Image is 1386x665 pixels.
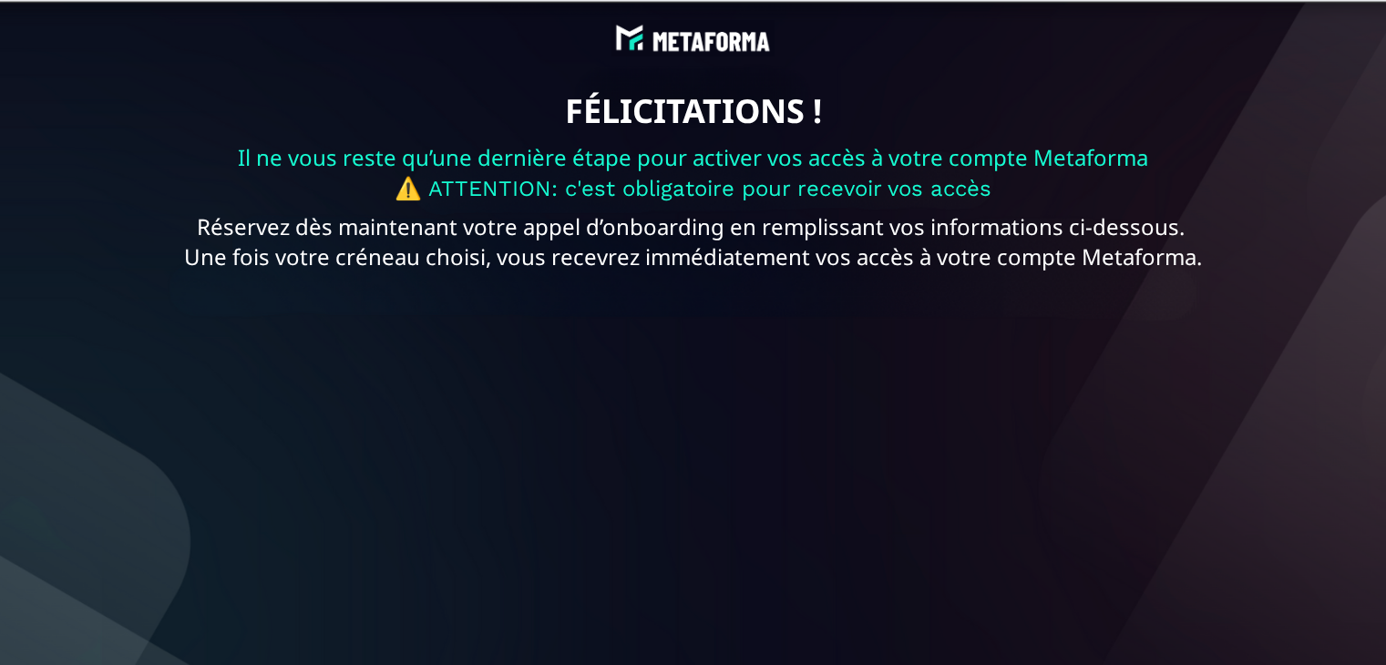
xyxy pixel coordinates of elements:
[395,176,991,201] span: ⚠️ ATTENTION: c'est obligatoire pour recevoir vos accès
[14,207,1372,276] text: Réservez dès maintenant votre appel d’onboarding en remplissant vos informations ci-dessous. Une ...
[611,20,775,56] img: abe9e435164421cb06e33ef15842a39e_e5ef653356713f0d7dd3797ab850248d_Capture_d%E2%80%99e%CC%81cran_2...
[14,84,1372,138] text: FÉLICITATIONS !
[14,138,1372,207] text: Il ne vous reste qu’une dernière étape pour activer vos accès à votre compte Metaforma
